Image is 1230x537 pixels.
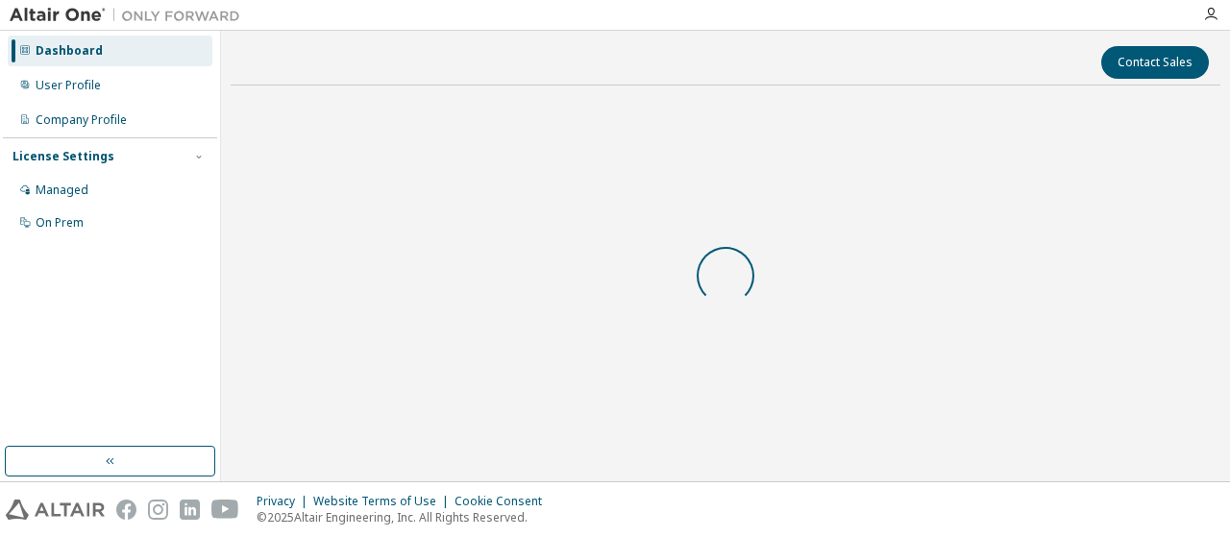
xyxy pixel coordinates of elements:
div: Company Profile [36,112,127,128]
div: On Prem [36,215,84,231]
img: instagram.svg [148,500,168,520]
img: Altair One [10,6,250,25]
div: Cookie Consent [455,494,553,509]
button: Contact Sales [1101,46,1209,79]
div: Privacy [257,494,313,509]
div: Website Terms of Use [313,494,455,509]
img: youtube.svg [211,500,239,520]
div: Dashboard [36,43,103,59]
img: facebook.svg [116,500,136,520]
img: linkedin.svg [180,500,200,520]
div: User Profile [36,78,101,93]
p: © 2025 Altair Engineering, Inc. All Rights Reserved. [257,509,553,525]
div: Managed [36,183,88,198]
img: altair_logo.svg [6,500,105,520]
div: License Settings [12,149,114,164]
